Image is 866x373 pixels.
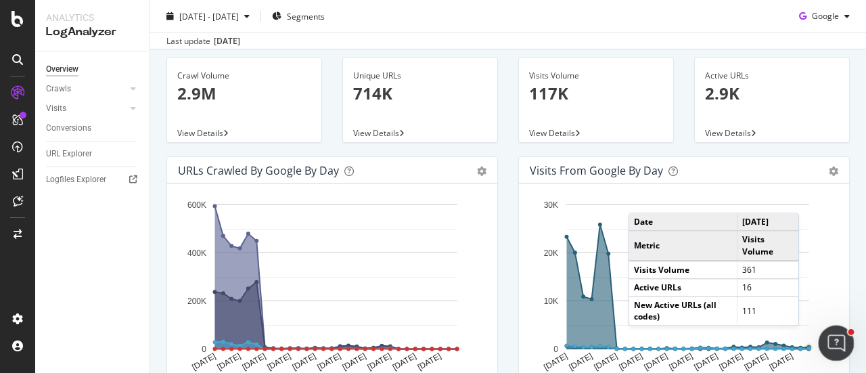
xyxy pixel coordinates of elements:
span: View Details [705,127,751,139]
button: Google [794,5,855,27]
text: [DATE] [291,351,318,372]
td: 111 [737,297,798,326]
td: 16 [737,279,798,297]
text: [DATE] [265,351,292,372]
text: [DATE] [743,351,770,372]
div: Conversions [46,121,91,135]
iframe: Intercom live chat [819,326,854,361]
p: 2.9M [177,82,311,105]
div: URL Explorer [46,147,92,161]
a: Crawls [46,82,127,96]
div: [DATE] [214,35,240,47]
text: 10K [544,297,558,306]
text: [DATE] [693,351,720,372]
span: [DATE] - [DATE] [179,10,239,22]
button: Segments [267,5,330,27]
a: Logfiles Explorer [46,173,140,187]
td: 361 [737,261,798,279]
text: 400K [187,248,206,258]
text: [DATE] [592,351,619,372]
text: [DATE] [718,351,745,372]
text: 0 [202,345,206,354]
div: LogAnalyzer [46,24,139,40]
span: Google [812,10,839,22]
text: 600K [187,200,206,210]
div: Crawls [46,82,71,96]
div: gear [477,167,486,176]
div: Visits from Google by day [530,164,663,177]
text: [DATE] [366,351,393,372]
div: Logfiles Explorer [46,173,106,187]
text: [DATE] [542,351,569,372]
text: 20K [544,248,558,258]
div: Unique URLs [353,70,487,82]
div: URLs Crawled by Google by day [178,164,339,177]
td: Visits Volume [737,231,798,261]
text: 30K [544,200,558,210]
text: [DATE] [341,351,368,372]
p: 714K [353,82,487,105]
text: [DATE] [416,351,443,372]
a: Conversions [46,121,140,135]
p: 2.9K [705,82,839,105]
div: Visits Volume [529,70,663,82]
text: [DATE] [768,351,795,372]
div: Last update [166,35,240,47]
div: Overview [46,62,78,76]
text: 200K [187,297,206,306]
a: Overview [46,62,140,76]
text: [DATE] [567,351,594,372]
td: Visits Volume [629,261,737,279]
div: gear [829,167,838,176]
div: Active URLs [705,70,839,82]
text: 0 [553,345,558,354]
text: [DATE] [240,351,267,372]
td: Date [629,214,737,232]
text: [DATE] [190,351,217,372]
span: Segments [287,10,325,22]
div: Crawl Volume [177,70,311,82]
td: Metric [629,231,737,261]
a: URL Explorer [46,147,140,161]
button: [DATE] - [DATE] [161,5,255,27]
div: Analytics [46,11,139,24]
td: New Active URLs (all codes) [629,297,737,326]
span: View Details [353,127,399,139]
span: View Details [177,127,223,139]
td: Active URLs [629,279,737,297]
text: [DATE] [391,351,418,372]
a: Visits [46,102,127,116]
p: 117K [529,82,663,105]
text: [DATE] [316,351,343,372]
div: Visits [46,102,66,116]
text: [DATE] [215,351,242,372]
text: [DATE] [617,351,644,372]
span: View Details [529,127,575,139]
text: [DATE] [668,351,695,372]
text: [DATE] [643,351,670,372]
td: [DATE] [737,214,798,232]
